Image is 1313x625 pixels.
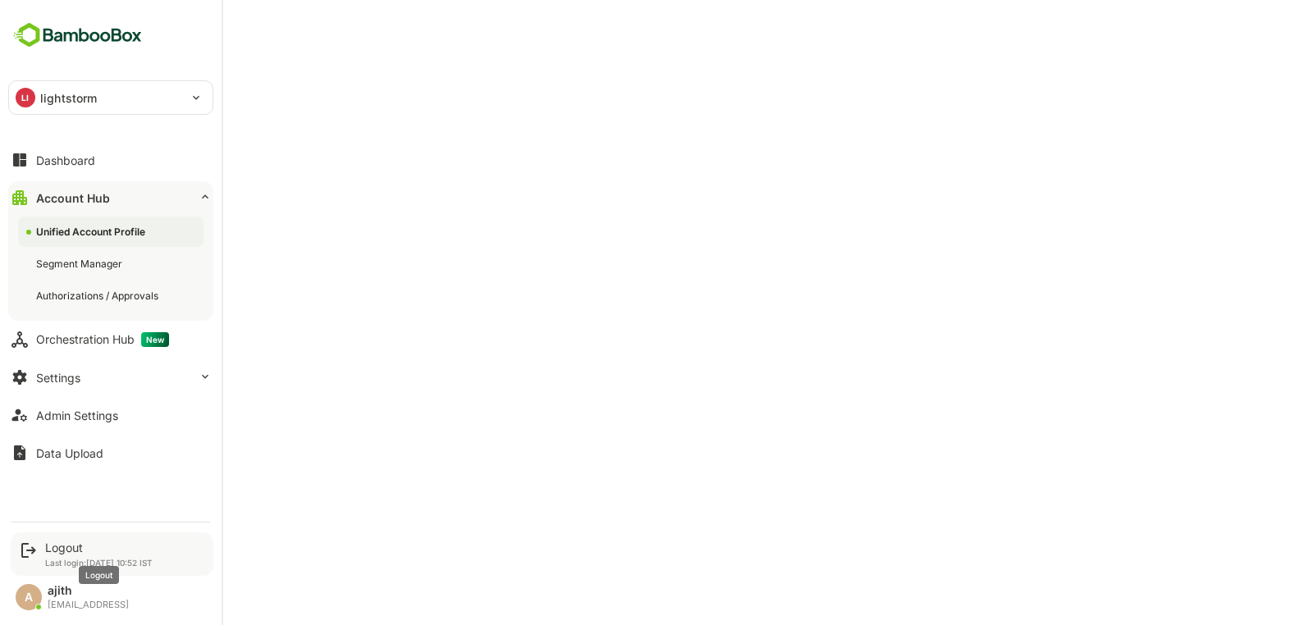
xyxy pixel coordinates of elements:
[45,541,153,554] div: Logout
[36,446,103,460] div: Data Upload
[36,289,162,303] div: Authorizations / Approvals
[36,257,126,271] div: Segment Manager
[8,144,213,176] button: Dashboard
[40,89,97,107] p: lightstorm
[16,584,42,610] div: A
[36,332,169,347] div: Orchestration Hub
[8,323,213,356] button: Orchestration HubNew
[8,20,147,51] img: BambooboxFullLogoMark.5f36c76dfaba33ec1ec1367b70bb1252.svg
[36,153,95,167] div: Dashboard
[141,332,169,347] span: New
[8,436,213,469] button: Data Upload
[36,191,110,205] div: Account Hub
[48,584,129,598] div: ajith
[8,361,213,394] button: Settings
[36,225,149,239] div: Unified Account Profile
[45,558,153,568] p: Last login: [DATE] 10:52 IST
[16,88,35,107] div: LI
[8,181,213,214] button: Account Hub
[36,408,118,422] div: Admin Settings
[48,600,129,610] div: [EMAIL_ADDRESS]
[8,399,213,431] button: Admin Settings
[9,81,213,114] div: LIlightstorm
[36,371,80,385] div: Settings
